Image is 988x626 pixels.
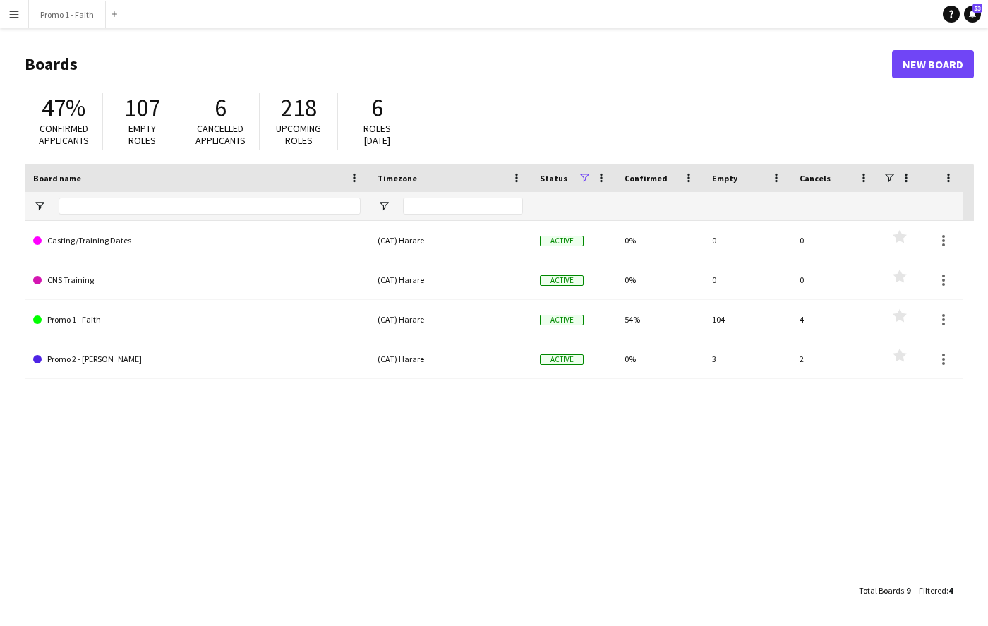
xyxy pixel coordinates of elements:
span: 4 [948,585,953,596]
a: Casting/Training Dates [33,221,361,260]
div: (CAT) Harare [369,300,531,339]
div: : [859,577,910,604]
span: Active [540,315,584,325]
span: 107 [124,92,160,124]
div: (CAT) Harare [369,339,531,378]
div: 0 [704,221,791,260]
div: (CAT) Harare [369,260,531,299]
button: Promo 1 - Faith [29,1,106,28]
div: 0 [791,221,879,260]
div: : [919,577,953,604]
span: Timezone [378,173,417,183]
h1: Boards [25,54,892,75]
span: Cancels [800,173,831,183]
span: Status [540,173,567,183]
span: Active [540,236,584,246]
a: CNS Training [33,260,361,300]
span: Board name [33,173,81,183]
span: Filtered [919,585,946,596]
div: 0 [791,260,879,299]
span: Total Boards [859,585,904,596]
span: Empty [712,173,737,183]
span: Upcoming roles [276,122,321,147]
div: 4 [791,300,879,339]
span: Active [540,275,584,286]
span: 6 [371,92,383,124]
span: Roles [DATE] [363,122,391,147]
button: Open Filter Menu [33,200,46,212]
span: Confirmed applicants [39,122,89,147]
span: 6 [215,92,227,124]
span: 9 [906,585,910,596]
input: Timezone Filter Input [403,198,523,215]
div: 0 [704,260,791,299]
span: Cancelled applicants [195,122,246,147]
a: Promo 1 - Faith [33,300,361,339]
div: 0% [616,221,704,260]
span: 218 [281,92,317,124]
div: 0% [616,339,704,378]
div: 54% [616,300,704,339]
button: Open Filter Menu [378,200,390,212]
span: Active [540,354,584,365]
span: Empty roles [128,122,156,147]
a: Promo 2 - [PERSON_NAME] [33,339,361,379]
div: 3 [704,339,791,378]
div: 104 [704,300,791,339]
span: 53 [972,4,982,13]
div: (CAT) Harare [369,221,531,260]
span: Confirmed [625,173,668,183]
div: 0% [616,260,704,299]
input: Board name Filter Input [59,198,361,215]
a: New Board [892,50,974,78]
span: 47% [42,92,85,124]
a: 53 [964,6,981,23]
div: 2 [791,339,879,378]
